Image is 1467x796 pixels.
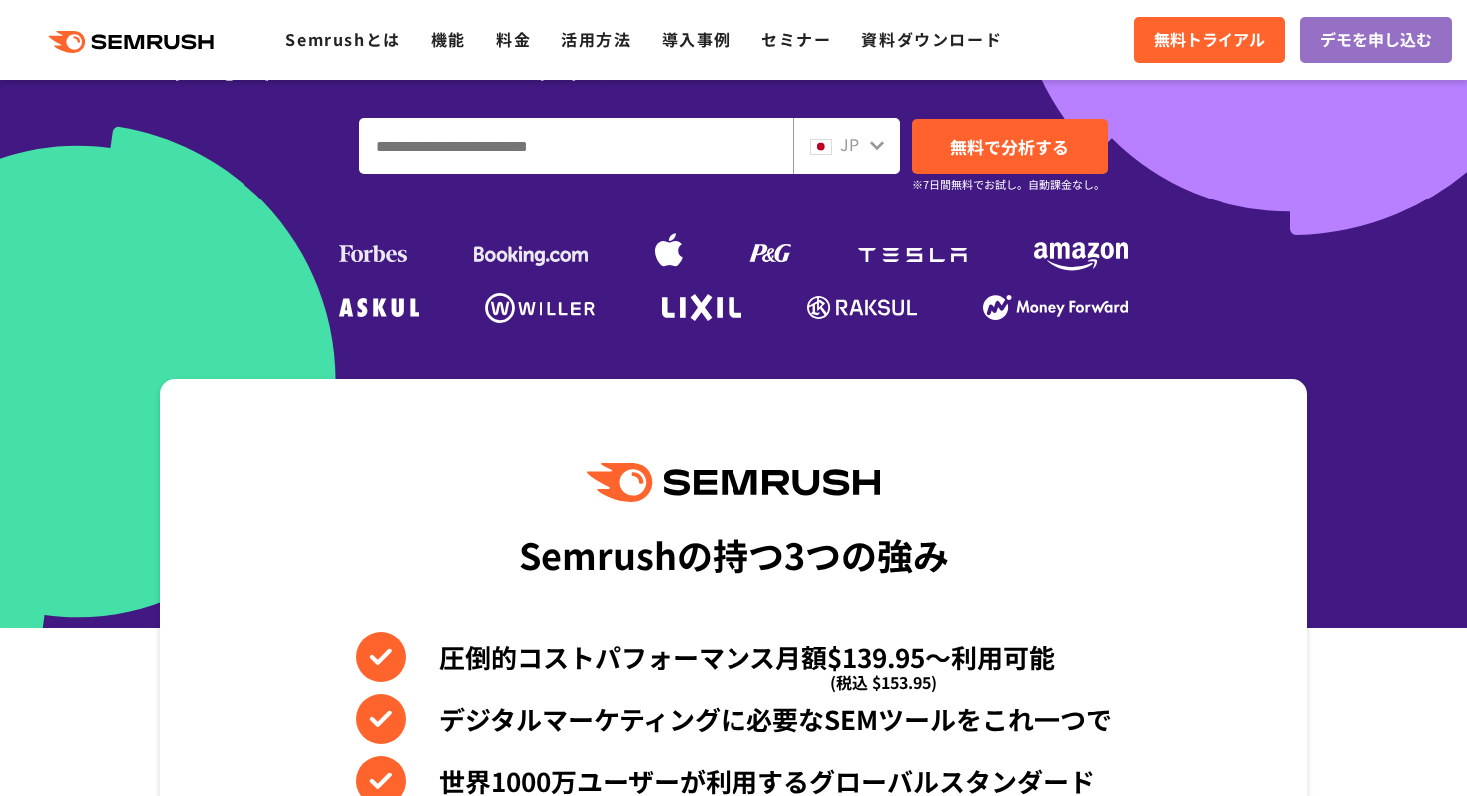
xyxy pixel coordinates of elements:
a: 機能 [431,27,466,51]
a: 無料で分析する [912,119,1108,174]
li: デジタルマーケティングに必要なSEMツールをこれ一つで [356,694,1112,744]
a: 料金 [496,27,531,51]
span: (税込 $153.95) [830,657,937,707]
span: JP [840,132,859,156]
a: 資料ダウンロード [861,27,1002,51]
a: 導入事例 [662,27,732,51]
li: 圧倒的コストパフォーマンス月額$139.95〜利用可能 [356,632,1112,682]
span: デモを申し込む [1320,27,1432,53]
div: Semrushの持つ3つの強み [519,517,949,591]
span: 無料で分析する [950,134,1069,159]
input: ドメイン、キーワードまたはURLを入力してください [360,119,792,173]
a: 無料トライアル [1134,17,1285,63]
a: 活用方法 [561,27,631,51]
span: 無料トライアル [1154,27,1265,53]
a: セミナー [761,27,831,51]
small: ※7日間無料でお試し。自動課金なし。 [912,175,1105,194]
a: Semrushとは [285,27,400,51]
a: デモを申し込む [1300,17,1452,63]
img: Semrush [587,463,880,502]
